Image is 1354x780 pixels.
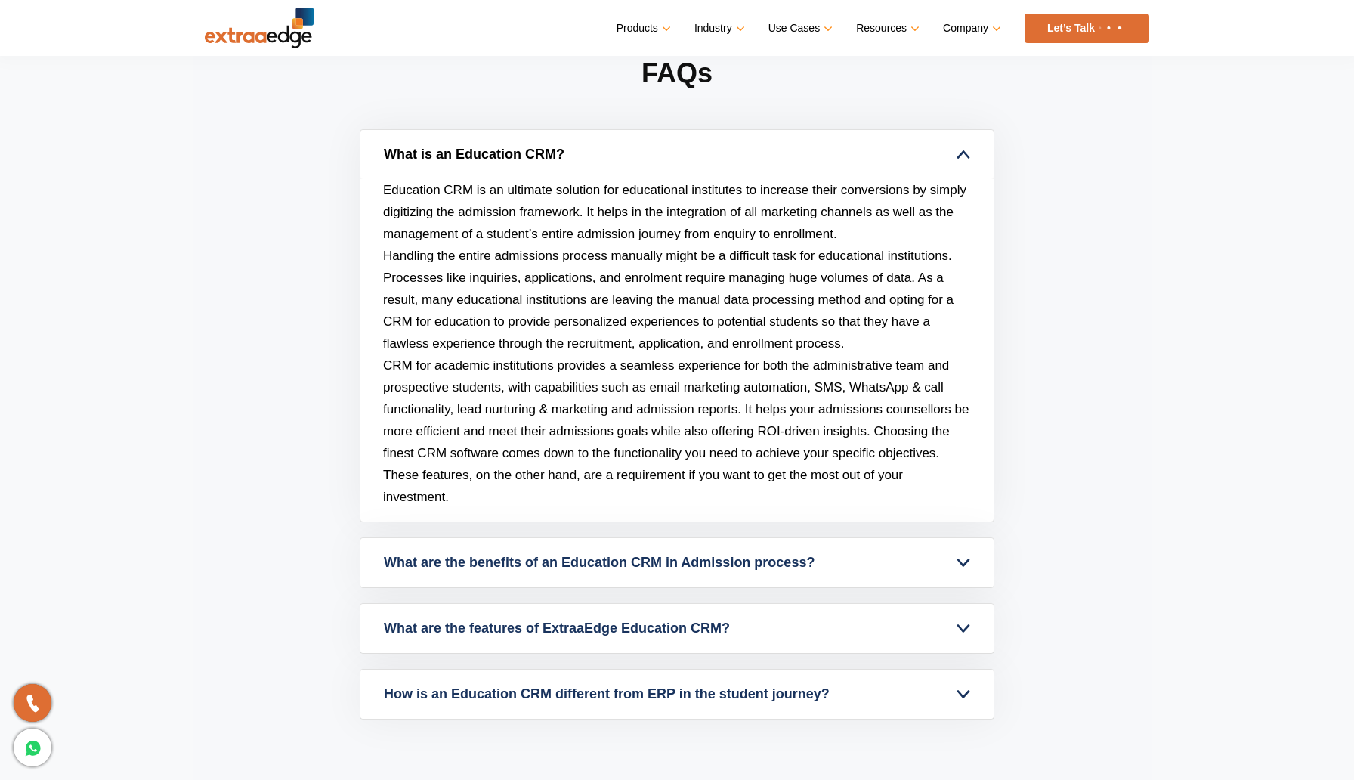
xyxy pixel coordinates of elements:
[383,358,969,504] span: CRM for academic institutions provides a seamless experience for both the administrative team and...
[360,538,994,587] a: What are the benefits of an Education CRM in Admission process?
[694,17,742,39] a: Industry
[360,130,994,179] a: What is an Education CRM?
[360,670,994,719] a: How is an Education CRM different from ERP in the student journey?
[768,17,830,39] a: Use Cases
[856,17,917,39] a: Resources
[617,17,668,39] a: Products
[360,604,994,653] a: What are the features of ExtraaEdge Education CRM?
[1025,14,1149,43] a: Let’s Talk
[360,55,994,129] h2: FAQs
[383,183,966,241] span: Education CRM is an ultimate solution for educational institutes to increase their conversions by...
[383,245,971,354] p: Handling the entire admissions process manually might be a difficult task for educational institu...
[943,17,998,39] a: Company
